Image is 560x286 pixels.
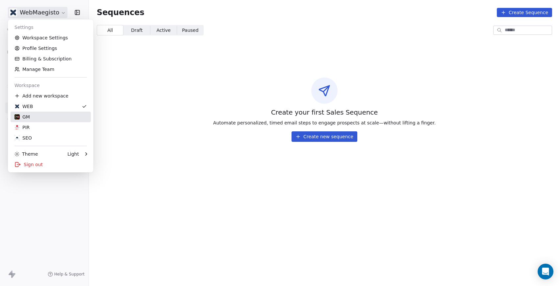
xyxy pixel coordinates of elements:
div: Settings [11,22,91,33]
div: Add new workspace [11,91,91,101]
div: Workspace [11,80,91,91]
a: Workspace Settings [11,33,91,43]
div: WEB [14,103,33,110]
a: Billing & Subscription [11,54,91,64]
div: GM [14,114,30,120]
img: logo%20piramis%20vodafone.jpg [14,125,20,130]
div: Theme [14,151,38,157]
div: PIR [14,124,30,131]
img: logo-200.jpeg [14,114,20,120]
img: web_maegisto_logo_sfondo_bianco.jpeg [14,104,20,109]
a: Manage Team [11,64,91,75]
div: Sign out [11,159,91,170]
div: Light [67,151,79,157]
img: Icona%20StudioSEO_160x160.jpg [14,135,20,141]
div: SEO [14,135,32,141]
a: Profile Settings [11,43,91,54]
